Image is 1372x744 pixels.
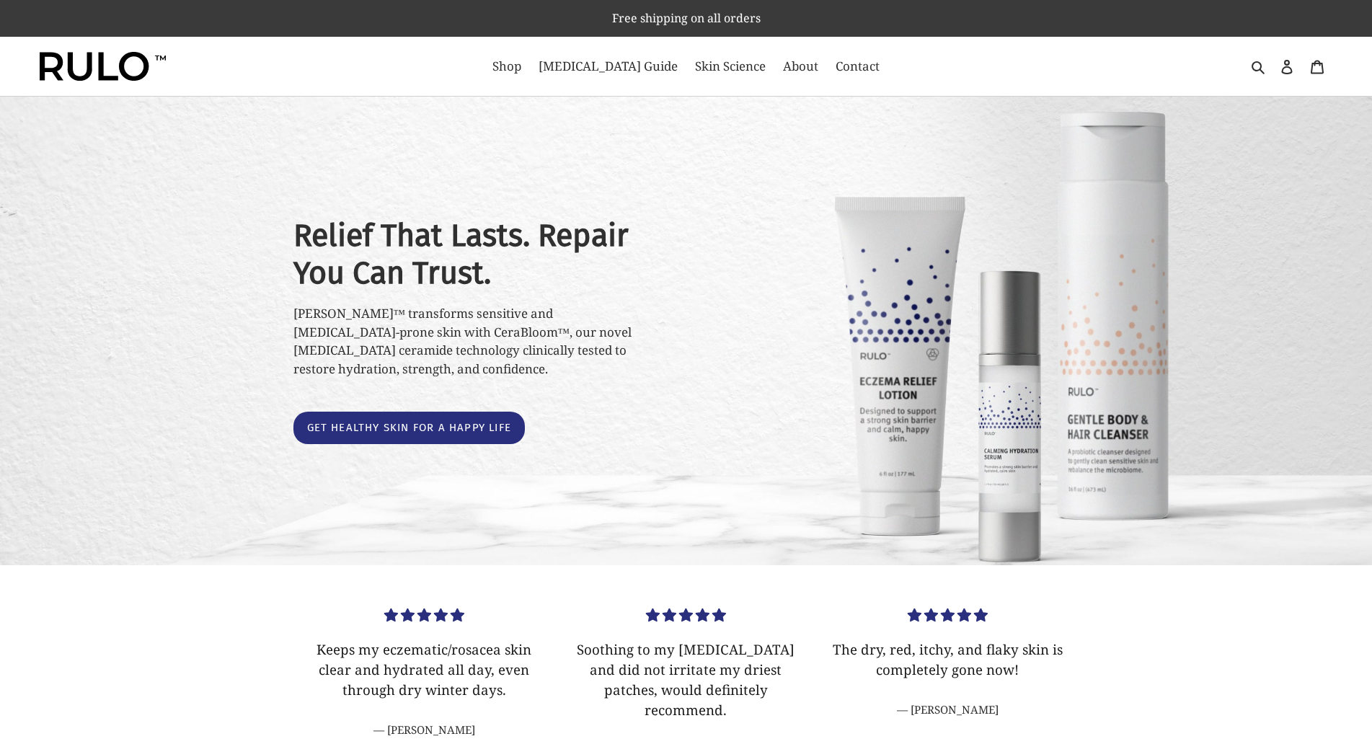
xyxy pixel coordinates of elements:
[293,304,661,378] p: [PERSON_NAME]™ transforms sensitive and [MEDICAL_DATA]-prone skin with CeraBloom™, our novel [MED...
[384,606,464,624] span: 5.00 stars
[492,58,521,75] span: Shop
[836,58,880,75] span: Contact
[1,1,1371,35] p: Free shipping on all orders
[304,639,544,700] p: Keeps my eczematic/rosacea skin clear and hydrated all day, even through dry winter days.
[293,412,526,444] a: Get healthy skin for a happy life: Catalog
[293,217,661,291] h2: Relief That Lasts. Repair You Can Trust.
[485,55,528,78] a: Shop
[566,639,806,721] p: Soothing to my [MEDICAL_DATA] and did not irritate my driest patches, would definitely recommend.
[695,58,766,75] span: Skin Science
[539,58,678,75] span: [MEDICAL_DATA] Guide
[646,606,726,624] span: 5.00 stars
[828,701,1068,718] cite: [PERSON_NAME]
[304,722,544,738] cite: [PERSON_NAME]
[828,639,1068,680] p: The dry, red, itchy, and flaky skin is completely gone now!
[908,606,988,624] span: 5.00 stars
[783,58,818,75] span: About
[688,55,773,78] a: Skin Science
[828,55,887,78] a: Contact
[40,52,166,81] img: Rulo™ Skin
[776,55,826,78] a: About
[531,55,685,78] a: [MEDICAL_DATA] Guide
[1300,676,1358,730] iframe: Gorgias live chat messenger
